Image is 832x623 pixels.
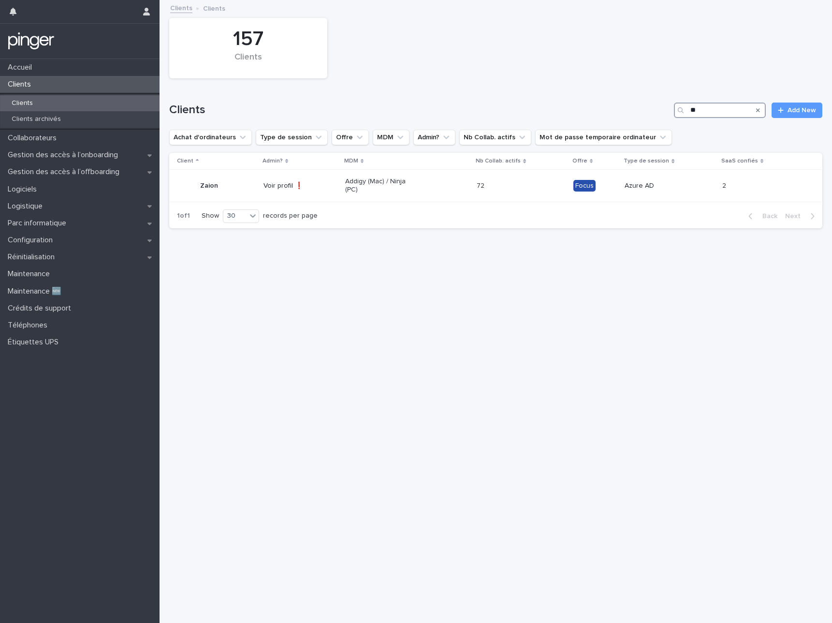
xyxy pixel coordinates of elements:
p: 1 of 1 [169,204,198,228]
p: Logistique [4,202,50,211]
p: Addigy (Mac) / Ninja (PC) [345,178,414,194]
p: 72 [477,180,486,190]
p: Clients [203,2,225,13]
p: Offre [572,156,587,166]
p: Réinitialisation [4,252,62,262]
p: Show [202,212,219,220]
button: Offre [332,130,369,145]
button: Next [781,212,822,221]
p: Étiquettes UPS [4,338,66,347]
button: Achat d'ordinateurs [169,130,252,145]
p: Clients [4,80,39,89]
div: 30 [223,211,247,221]
img: mTgBEunGTSyRkCgitkcU [8,31,55,51]
p: Azure AD [625,182,694,190]
p: MDM [344,156,358,166]
p: Type de session [624,156,669,166]
p: Crédits de support [4,304,79,313]
p: Maintenance 🆕 [4,287,69,296]
div: Clients [186,52,311,73]
p: Admin? [263,156,283,166]
p: Client [177,156,193,166]
p: Accueil [4,63,40,72]
p: Collaborateurs [4,133,64,143]
p: Gestion des accès à l’offboarding [4,167,127,177]
a: Clients [170,2,192,13]
h1: Clients [169,103,670,117]
span: Next [785,213,806,220]
p: Gestion des accès à l’onboarding [4,150,126,160]
button: Nb Collab. actifs [459,130,531,145]
div: 157 [186,27,311,51]
p: Maintenance [4,269,58,279]
p: SaaS confiés [721,156,758,166]
p: Logiciels [4,185,44,194]
span: Back [757,213,777,220]
button: Back [741,212,781,221]
p: Téléphones [4,321,55,330]
button: Mot de passe temporaire ordinateur [535,130,672,145]
button: MDM [373,130,409,145]
tr: ZaionVoir profil ❗Addigy (Mac) / Ninja (PC)7272 FocusAzure AD22 [169,170,822,202]
p: records per page [263,212,318,220]
p: Clients [4,99,41,107]
button: Type de session [256,130,328,145]
p: Nb Collab. actifs [476,156,521,166]
p: Clients archivés [4,115,69,123]
div: Focus [573,180,596,192]
button: Admin? [413,130,455,145]
a: Add New [772,103,822,118]
input: Search [674,103,766,118]
p: Voir profil ❗ [263,182,333,190]
p: 2 [722,180,728,190]
p: Zaion [200,182,218,190]
span: Add New [788,107,816,114]
p: Parc informatique [4,219,74,228]
p: Configuration [4,236,60,245]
